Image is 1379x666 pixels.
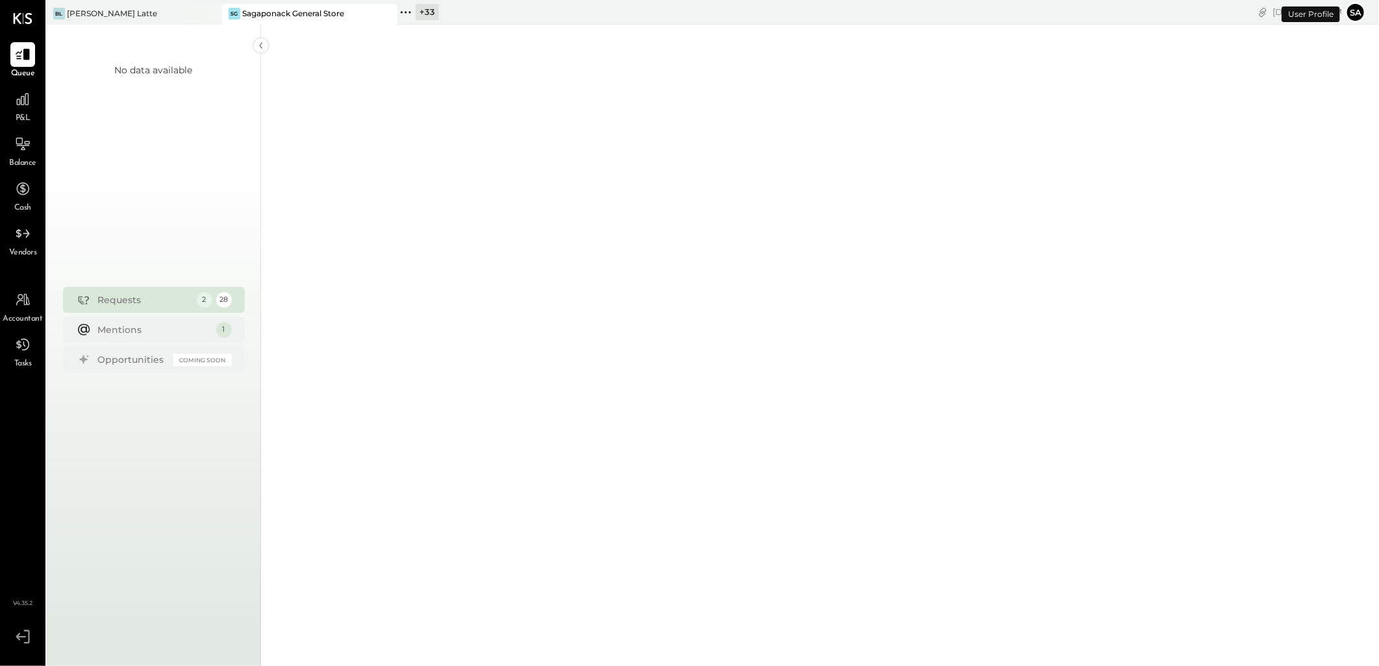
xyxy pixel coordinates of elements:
div: Mentions [98,323,210,336]
div: BL [53,8,65,19]
div: + 33 [416,4,439,20]
div: User Profile [1282,6,1340,22]
span: Tasks [14,358,32,370]
div: copy link [1256,5,1269,19]
a: Vendors [1,221,45,259]
div: No data available [115,64,193,77]
a: Accountant [1,288,45,325]
span: Cash [14,203,31,214]
a: Queue [1,42,45,80]
a: P&L [1,87,45,125]
a: Cash [1,177,45,214]
button: Sa [1345,2,1366,23]
div: SG [229,8,240,19]
div: 2 [197,292,212,308]
span: Balance [9,158,36,169]
span: Accountant [3,314,43,325]
div: 1 [216,322,232,338]
a: Balance [1,132,45,169]
div: Opportunities [98,353,167,366]
span: Vendors [9,247,37,259]
div: [PERSON_NAME] Latte [67,8,157,19]
div: Sagaponack General Store [242,8,344,19]
a: Tasks [1,332,45,370]
div: 28 [216,292,232,308]
div: Coming Soon [173,354,232,366]
span: P&L [16,113,31,125]
span: Queue [11,68,35,80]
div: [DATE] [1273,6,1342,18]
div: Requests [98,293,190,306]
